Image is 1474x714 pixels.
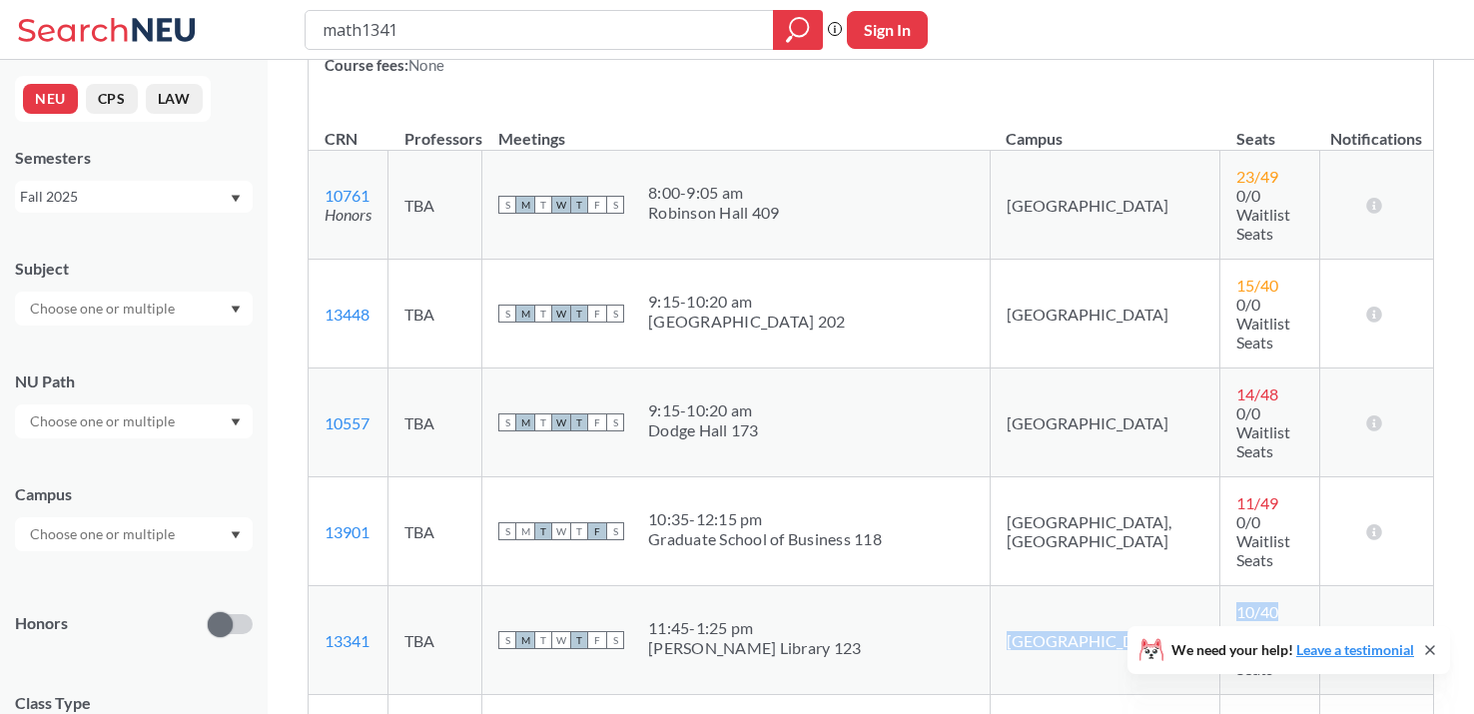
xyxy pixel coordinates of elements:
[20,186,229,208] div: Fall 2025
[1236,621,1290,678] span: 0/0 Waitlist Seats
[990,260,1220,368] td: [GEOGRAPHIC_DATA]
[570,413,588,431] span: T
[552,196,570,214] span: W
[325,305,369,324] a: 13448
[606,522,624,540] span: S
[15,181,253,213] div: Fall 2025Dropdown arrow
[648,638,861,658] div: [PERSON_NAME] Library 123
[534,522,552,540] span: T
[388,477,482,586] td: TBA
[388,368,482,477] td: TBA
[606,413,624,431] span: S
[516,305,534,323] span: M
[534,413,552,431] span: T
[86,84,138,114] button: CPS
[990,368,1220,477] td: [GEOGRAPHIC_DATA]
[15,483,253,505] div: Campus
[534,196,552,214] span: T
[20,409,188,433] input: Choose one or multiple
[606,305,624,323] span: S
[990,151,1220,260] td: [GEOGRAPHIC_DATA]
[570,305,588,323] span: T
[606,631,624,649] span: S
[1236,493,1278,512] span: 11 / 49
[1236,186,1290,243] span: 0/0 Waitlist Seats
[231,306,241,314] svg: Dropdown arrow
[588,413,606,431] span: F
[498,413,516,431] span: S
[15,370,253,392] div: NU Path
[1236,276,1278,295] span: 15 / 40
[552,631,570,649] span: W
[498,196,516,214] span: S
[648,509,882,529] div: 10:35 - 12:15 pm
[1220,108,1320,151] th: Seats
[1236,295,1290,352] span: 0/0 Waitlist Seats
[23,84,78,114] button: NEU
[388,151,482,260] td: TBA
[15,404,253,438] div: Dropdown arrow
[1320,108,1433,151] th: Notifications
[388,586,482,695] td: TBA
[648,529,882,549] div: Graduate School of Business 118
[15,258,253,280] div: Subject
[588,522,606,540] span: F
[1296,641,1414,658] a: Leave a testimonial
[498,631,516,649] span: S
[606,196,624,214] span: S
[1236,167,1278,186] span: 23 / 49
[20,297,188,321] input: Choose one or multiple
[231,195,241,203] svg: Dropdown arrow
[388,260,482,368] td: TBA
[552,522,570,540] span: W
[648,183,779,203] div: 8:00 - 9:05 am
[516,196,534,214] span: M
[325,186,369,205] a: 10761
[648,312,845,332] div: [GEOGRAPHIC_DATA] 202
[648,618,861,638] div: 11:45 - 1:25 pm
[388,108,482,151] th: Professors
[648,203,779,223] div: Robinson Hall 409
[1236,384,1278,403] span: 14 / 48
[516,522,534,540] span: M
[648,420,759,440] div: Dodge Hall 173
[498,305,516,323] span: S
[15,517,253,551] div: Dropdown arrow
[588,631,606,649] span: F
[1236,403,1290,460] span: 0/0 Waitlist Seats
[1236,512,1290,569] span: 0/0 Waitlist Seats
[990,108,1220,151] th: Campus
[773,10,823,50] div: magnifying glass
[325,205,371,224] i: Honors
[498,522,516,540] span: S
[20,522,188,546] input: Choose one or multiple
[321,13,759,47] input: Class, professor, course number, "phrase"
[570,522,588,540] span: T
[231,418,241,426] svg: Dropdown arrow
[1171,643,1414,657] span: We need your help!
[552,413,570,431] span: W
[534,305,552,323] span: T
[516,413,534,431] span: M
[15,612,68,635] p: Honors
[325,413,369,432] a: 10557
[786,16,810,44] svg: magnifying glass
[482,108,991,151] th: Meetings
[231,531,241,539] svg: Dropdown arrow
[648,292,845,312] div: 9:15 - 10:20 am
[15,147,253,169] div: Semesters
[408,56,444,74] span: None
[325,128,358,150] div: CRN
[325,631,369,650] a: 13341
[552,305,570,323] span: W
[570,196,588,214] span: T
[15,292,253,326] div: Dropdown arrow
[588,305,606,323] span: F
[648,400,759,420] div: 9:15 - 10:20 am
[146,84,203,114] button: LAW
[990,586,1220,695] td: [GEOGRAPHIC_DATA]
[1236,602,1278,621] span: 10 / 40
[15,692,253,714] span: Class Type
[990,477,1220,586] td: [GEOGRAPHIC_DATA], [GEOGRAPHIC_DATA]
[588,196,606,214] span: F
